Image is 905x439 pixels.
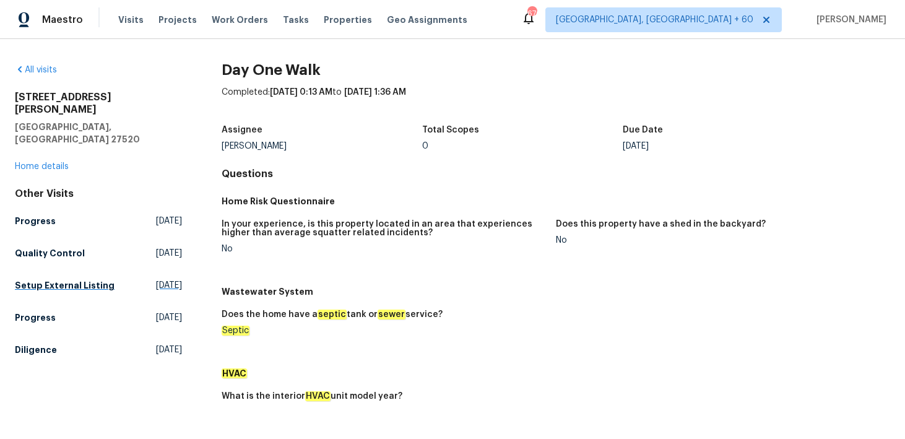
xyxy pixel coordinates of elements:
[15,279,115,292] h5: Setup External Listing
[222,168,890,180] h4: Questions
[222,195,890,207] h5: Home Risk Questionnaire
[15,242,182,264] a: Quality Control[DATE]
[222,392,402,401] h5: What is the interior unit model year?
[156,215,182,227] span: [DATE]
[15,339,182,361] a: Diligence[DATE]
[812,14,886,26] span: [PERSON_NAME]
[556,220,766,228] h5: Does this property have a shed in the backyard?
[15,210,182,232] a: Progress[DATE]
[222,310,443,319] h5: Does the home have a tank or service?
[270,88,332,97] span: [DATE] 0:13 AM
[15,91,182,116] h2: [STREET_ADDRESS][PERSON_NAME]
[623,142,823,150] div: [DATE]
[318,310,347,319] em: septic
[324,14,372,26] span: Properties
[222,126,262,134] h5: Assignee
[556,236,880,245] div: No
[527,7,536,20] div: 670
[15,344,57,356] h5: Diligence
[15,66,57,74] a: All visits
[344,88,406,97] span: [DATE] 1:36 AM
[15,188,182,200] div: Other Visits
[222,285,890,298] h5: Wastewater System
[222,142,422,150] div: [PERSON_NAME]
[156,344,182,356] span: [DATE]
[156,279,182,292] span: [DATE]
[212,14,268,26] span: Work Orders
[222,64,890,76] h2: Day One Walk
[387,14,467,26] span: Geo Assignments
[222,326,249,336] em: Septic
[118,14,144,26] span: Visits
[158,14,197,26] span: Projects
[156,247,182,259] span: [DATE]
[378,310,405,319] em: sewer
[556,14,753,26] span: [GEOGRAPHIC_DATA], [GEOGRAPHIC_DATA] + 60
[222,368,247,378] em: HVAC
[222,220,546,237] h5: In your experience, is this property located in an area that experiences higher than average squa...
[15,306,182,329] a: Progress[DATE]
[156,311,182,324] span: [DATE]
[15,215,56,227] h5: Progress
[222,245,546,253] div: No
[42,14,83,26] span: Maestro
[623,126,663,134] h5: Due Date
[422,142,623,150] div: 0
[15,121,182,146] h5: [GEOGRAPHIC_DATA], [GEOGRAPHIC_DATA] 27520
[15,162,69,171] a: Home details
[222,86,890,118] div: Completed: to
[15,247,85,259] h5: Quality Control
[422,126,479,134] h5: Total Scopes
[15,311,56,324] h5: Progress
[305,391,331,401] em: HVAC
[15,274,182,297] a: Setup External Listing[DATE]
[283,15,309,24] span: Tasks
